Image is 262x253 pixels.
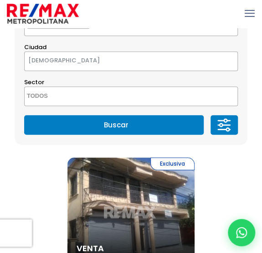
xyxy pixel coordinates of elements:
span: Correo [116,0,139,8]
a: RE/MAX Metropolitana [7,2,79,25]
button: Remove all items [216,54,228,69]
span: SAMANÁ [24,51,238,71]
span: Venta [77,244,185,253]
span: Ciudad [24,43,46,51]
span: Exclusiva [150,157,195,170]
button: Buscar [24,115,204,135]
span: Sector [24,78,44,86]
span: SAMANÁ [25,54,216,67]
textarea: Search [25,87,102,106]
img: remax-metropolitana-logo [7,2,79,25]
span: × [225,58,228,65]
a: mobile menu [242,6,257,21]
